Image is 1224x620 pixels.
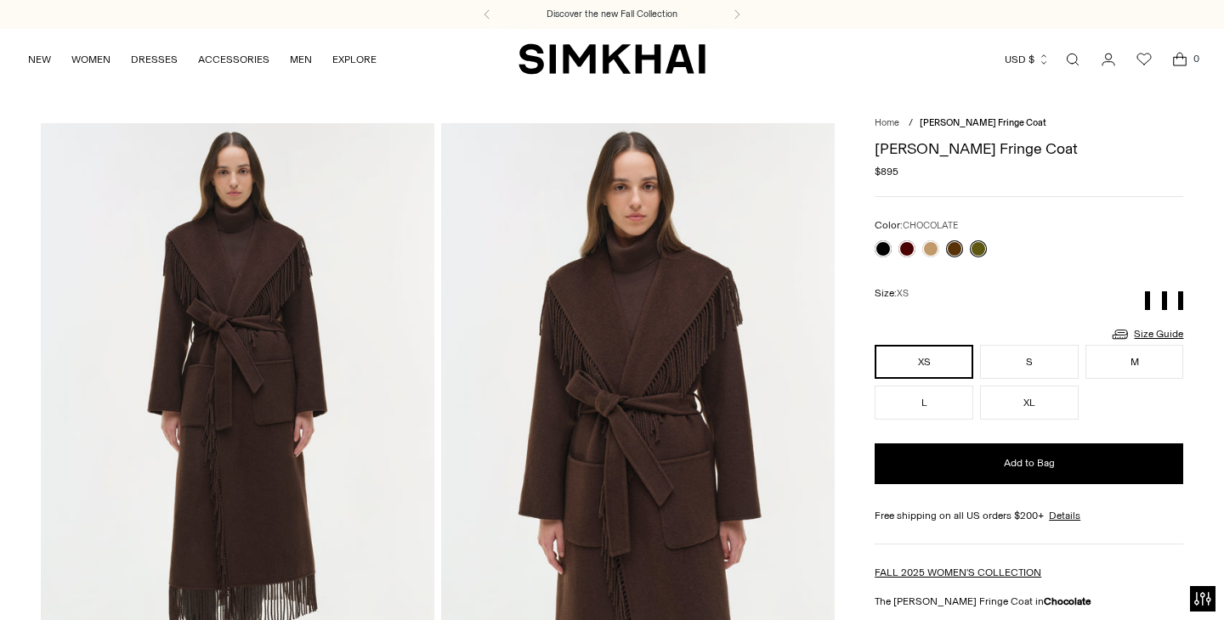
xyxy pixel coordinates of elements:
[980,345,1079,379] button: S
[920,117,1046,128] span: [PERSON_NAME] Fringe Coat
[909,116,913,131] div: /
[290,41,312,78] a: MEN
[875,217,958,234] label: Color:
[875,345,973,379] button: XS
[875,164,898,179] span: $895
[1005,41,1050,78] button: USD $
[875,386,973,420] button: L
[1044,595,1091,607] strong: Chocolate
[518,42,705,76] a: SIMKHAI
[332,41,377,78] a: EXPLORE
[875,594,1183,609] p: The [PERSON_NAME] Fringe Coat in
[1127,42,1161,76] a: Wishlist
[1188,51,1204,66] span: 0
[1049,508,1080,523] a: Details
[71,41,110,78] a: WOMEN
[547,8,677,21] a: Discover the new Fall Collection
[1091,42,1125,76] a: Go to the account page
[875,285,909,302] label: Size:
[875,116,1183,131] nav: breadcrumbs
[28,41,51,78] a: NEW
[875,508,1183,523] div: Free shipping on all US orders $200+
[897,288,909,299] span: XS
[1163,42,1197,76] a: Open cart modal
[1085,345,1184,379] button: M
[1056,42,1090,76] a: Open search modal
[131,41,178,78] a: DRESSES
[1110,324,1183,345] a: Size Guide
[875,117,899,128] a: Home
[903,220,958,231] span: CHOCOLATE
[875,443,1183,484] button: Add to Bag
[875,566,1041,578] a: FALL 2025 WOMEN'S COLLECTION
[980,386,1079,420] button: XL
[875,141,1183,156] h1: [PERSON_NAME] Fringe Coat
[1004,456,1055,471] span: Add to Bag
[198,41,269,78] a: ACCESSORIES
